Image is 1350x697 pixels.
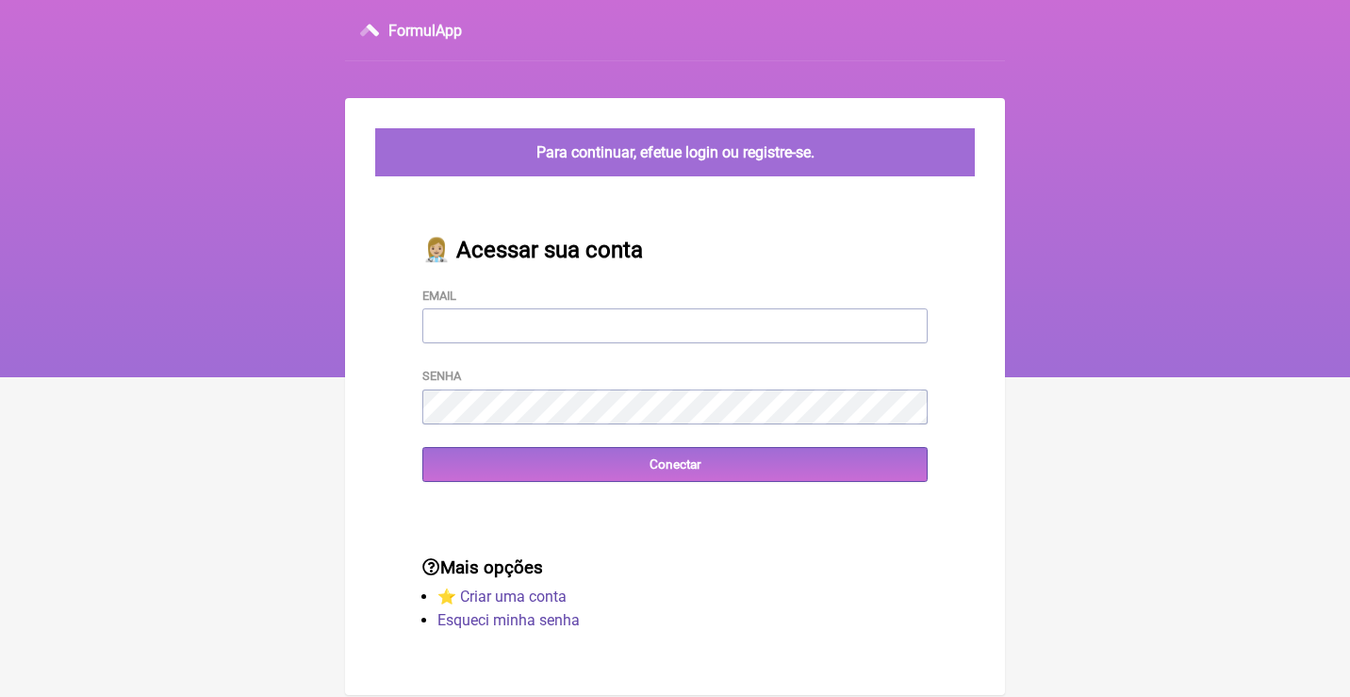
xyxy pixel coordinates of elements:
input: Conectar [422,447,928,482]
a: Esqueci minha senha [437,611,580,629]
label: Email [422,289,456,303]
a: ⭐️ Criar uma conta [437,588,567,606]
label: Senha [422,369,461,383]
h2: 👩🏼‍⚕️ Acessar sua conta [422,237,928,263]
div: Para continuar, efetue login ou registre-se. [375,128,975,176]
h3: Mais opções [422,557,928,578]
h3: FormulApp [388,22,462,40]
